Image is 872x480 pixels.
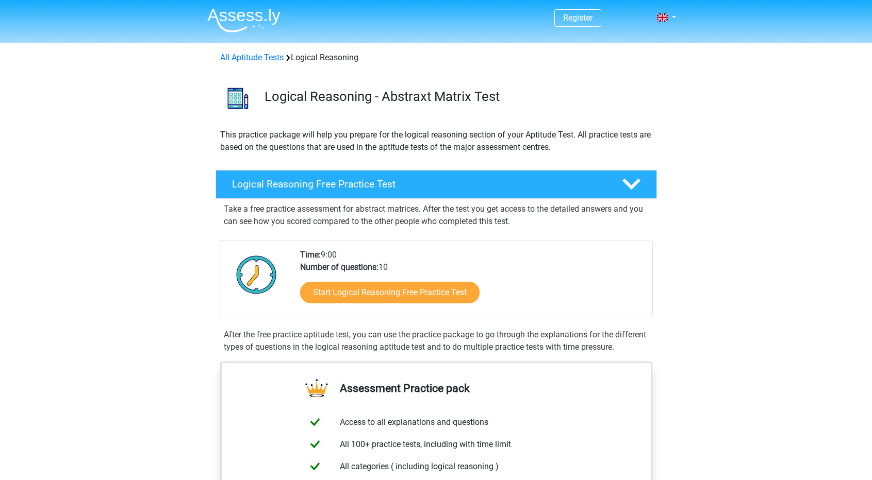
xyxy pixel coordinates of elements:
a: Register [563,13,593,23]
p: Take a free practice assessment for abstract matrices. After the test you get access to the detai... [224,203,649,228]
div: After the free practice aptitude test, you can use the practice package to go through the explana... [220,329,653,353]
a: All Aptitude Tests [220,53,284,62]
a: Logical Reasoning Free Practice Test [211,170,661,199]
img: Assessly [207,8,281,32]
b: Number of questions: [300,262,379,272]
img: logical reasoning [216,76,260,120]
a: Start Logical Reasoning Free Practice Test [300,282,480,303]
h4: Logical Reasoning Free Practice Test [232,178,605,190]
b: Time: [300,250,321,260]
img: Clock [231,249,283,300]
p: This practice package will help you prepare for the logical reasoning section of your Aptitude Te... [220,129,652,153]
div: 9:00 10 [292,249,652,316]
h3: Logical Reasoning - Abstraxt Matrix Test [265,89,649,105]
div: Logical Reasoning [216,52,656,64]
